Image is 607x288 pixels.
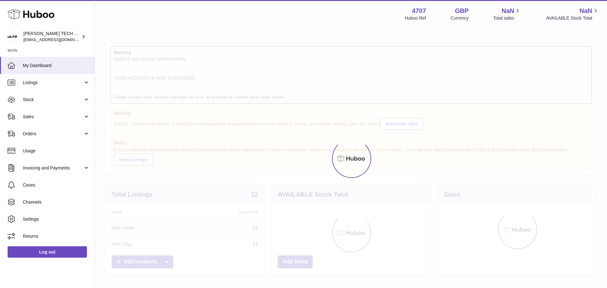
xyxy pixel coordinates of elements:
span: NaN [501,7,514,15]
span: Usage [23,148,90,154]
div: Huboo Ref [405,15,426,21]
strong: 4707 [412,7,426,15]
a: NaN AVAILABLE Stock Total [546,7,599,21]
span: Listings [23,80,83,86]
a: Log out [8,246,87,258]
img: internalAdmin-4707@internal.huboo.com [8,32,17,41]
span: Returns [23,233,90,239]
span: Cases [23,182,90,188]
span: Settings [23,216,90,222]
span: Sales [23,114,83,120]
a: NaN Total sales [493,7,521,21]
div: [PERSON_NAME] TECH LTD [23,31,80,43]
span: AVAILABLE Stock Total [546,15,599,21]
span: Invoicing and Payments [23,165,83,171]
span: Stock [23,97,83,103]
span: My Dashboard [23,63,90,69]
span: Total sales [493,15,521,21]
span: NaN [579,7,592,15]
span: [EMAIL_ADDRESS][DOMAIN_NAME] [23,37,93,42]
span: Channels [23,199,90,205]
div: Currency [451,15,469,21]
span: Orders [23,131,83,137]
strong: GBP [455,7,469,15]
